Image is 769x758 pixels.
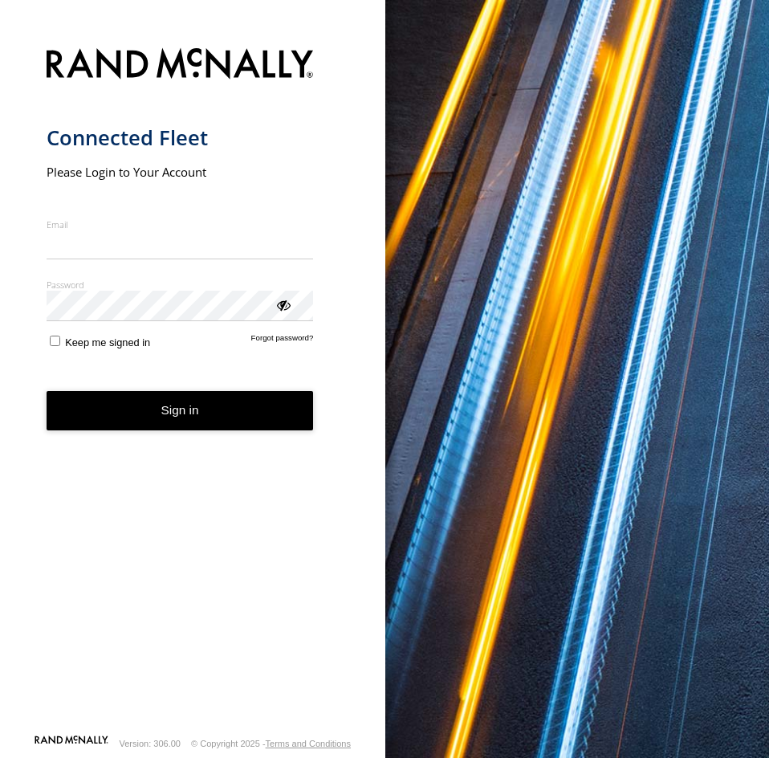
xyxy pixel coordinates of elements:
div: ViewPassword [275,296,291,312]
a: Terms and Conditions [266,739,351,748]
input: Keep me signed in [50,336,60,346]
h2: Please Login to Your Account [47,164,314,180]
label: Password [47,279,314,291]
a: Forgot password? [251,333,314,348]
button: Sign in [47,391,314,430]
img: Rand McNally [47,45,314,86]
div: © Copyright 2025 - [191,739,351,748]
form: main [47,39,340,734]
h1: Connected Fleet [47,124,314,151]
a: Visit our Website [35,736,108,752]
label: Email [47,218,314,230]
span: Keep me signed in [65,336,150,348]
div: Version: 306.00 [120,739,181,748]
